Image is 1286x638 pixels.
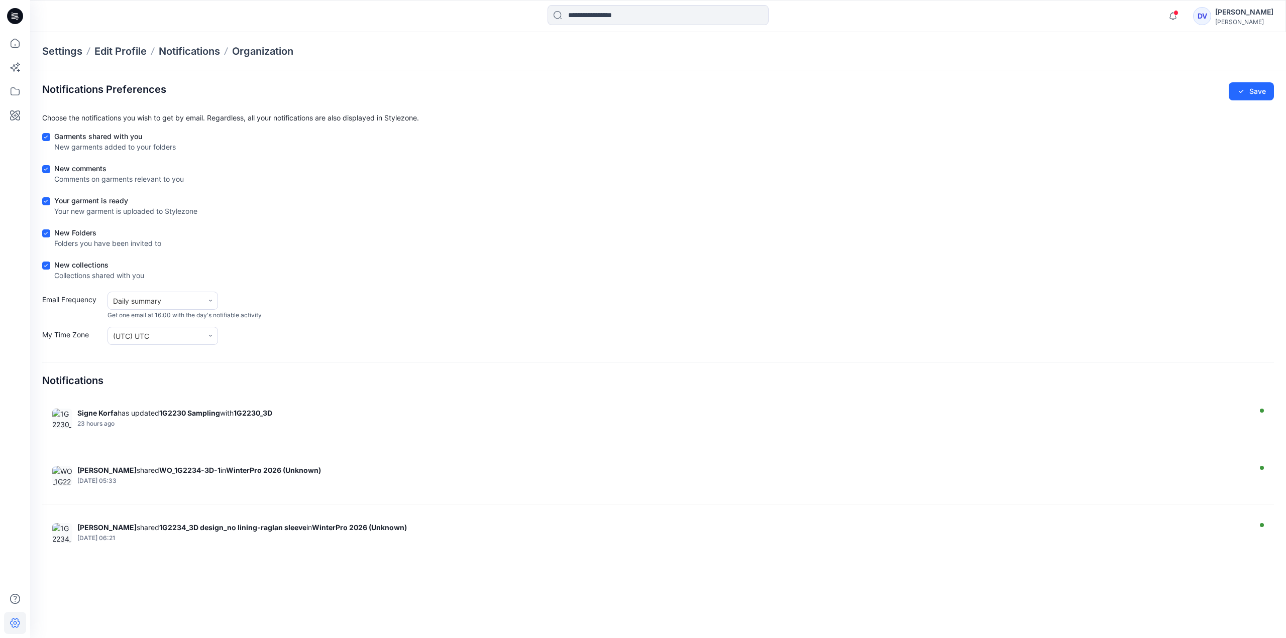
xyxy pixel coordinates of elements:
[54,174,184,184] div: Comments on garments relevant to you
[77,523,137,532] strong: [PERSON_NAME]
[54,206,197,216] div: Your new garment is uploaded to Stylezone
[234,409,272,417] strong: 1G2230_3D
[232,44,293,58] a: Organization
[113,296,198,306] div: Daily summary
[54,195,197,206] div: Your garment is ready
[159,466,221,474] strong: WO_1G2234-3D-1
[52,466,72,486] img: WO_1G2234-3D-1
[226,466,321,474] strong: WinterPro 2026 (Unknown)
[54,163,184,174] div: New comments
[42,294,102,320] label: Email Frequency
[77,409,118,417] strong: Signe Korfa
[113,331,198,341] div: (UTC) UTC
[54,142,176,152] div: New garments added to your folders
[159,409,220,417] strong: 1G2230 Sampling
[77,535,1248,542] div: Monday, September 08, 2025 06:21
[52,409,72,429] img: 1G2230_3D
[159,44,220,58] a: Notifications
[77,523,1248,532] div: shared in
[54,131,176,142] div: Garments shared with you
[42,374,103,387] h4: Notifications
[77,477,1248,484] div: Wednesday, September 10, 2025 05:33
[77,409,1248,417] div: has updated with
[159,523,306,532] strong: 1G2234_3D design_no lining-raglan sleeve
[42,112,1274,123] p: Choose the notifications you wish to get by email. Regardless, all your notifications are also di...
[77,466,1248,474] div: shared in
[1193,7,1211,25] div: DV
[1229,82,1274,100] button: Save
[1215,18,1273,26] div: [PERSON_NAME]
[54,270,144,281] div: Collections shared with you
[94,44,147,58] a: Edit Profile
[312,523,407,532] strong: WinterPro 2026 (Unknown)
[42,329,102,345] label: My Time Zone
[54,238,161,248] div: Folders you have been invited to
[54,227,161,238] div: New Folders
[42,44,82,58] p: Settings
[108,311,262,320] span: Get one email at 16:00 with the day's notifiable activity
[52,523,72,543] img: 1G2234_3D design_no lining-raglan sleeve
[1215,6,1273,18] div: [PERSON_NAME]
[77,420,1248,427] div: Thursday, September 11, 2025 13:25
[77,466,137,474] strong: [PERSON_NAME]
[54,260,144,270] div: New collections
[42,83,166,95] h2: Notifications Preferences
